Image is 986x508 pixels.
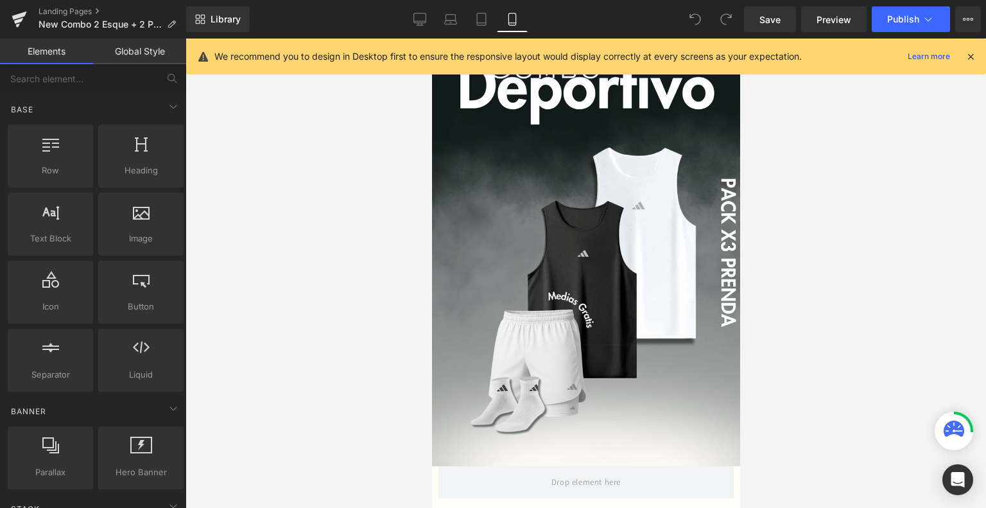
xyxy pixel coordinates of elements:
[872,6,950,32] button: Publish
[102,368,180,381] span: Liquid
[12,466,89,479] span: Parallax
[211,13,241,25] span: Library
[759,13,781,26] span: Save
[102,300,180,313] span: Button
[713,6,739,32] button: Redo
[817,13,851,26] span: Preview
[12,300,89,313] span: Icon
[12,164,89,177] span: Row
[404,6,435,32] a: Desktop
[955,6,981,32] button: More
[942,464,973,495] div: Open Intercom Messenger
[887,14,919,24] span: Publish
[10,405,48,417] span: Banner
[39,6,186,17] a: Landing Pages
[801,6,867,32] a: Preview
[102,232,180,245] span: Image
[102,466,180,479] span: Hero Banner
[497,6,528,32] a: Mobile
[39,19,162,30] span: New Combo 2 Esque + 2 Pant con licra Adidas
[435,6,466,32] a: Laptop
[466,6,497,32] a: Tablet
[12,368,89,381] span: Separator
[214,49,802,64] p: We recommend you to design in Desktop first to ensure the responsive layout would display correct...
[186,6,250,32] a: New Library
[12,232,89,245] span: Text Block
[102,164,180,177] span: Heading
[93,39,186,64] a: Global Style
[682,6,708,32] button: Undo
[10,103,35,116] span: Base
[903,49,955,64] a: Learn more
